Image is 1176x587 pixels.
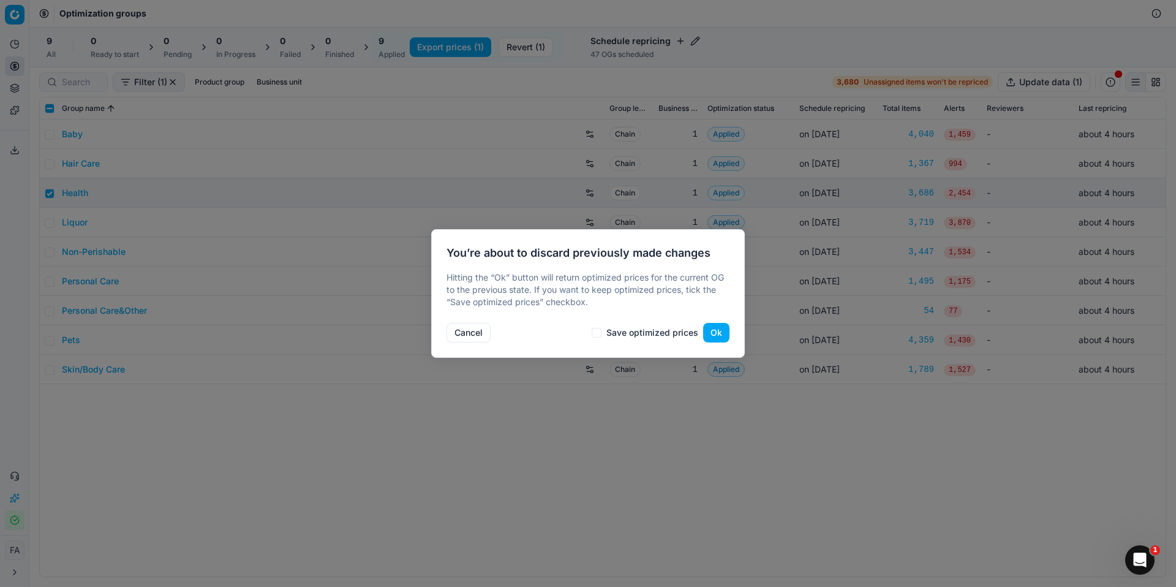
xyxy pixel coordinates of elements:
button: Ok [703,323,729,343]
button: Cancel [447,323,491,343]
label: Save optimized prices [606,328,698,337]
p: Hitting the “Ok” button will return optimized prices for the current OG to the previous state. If... [447,271,729,308]
input: Save optimized prices [592,328,601,338]
iframe: Intercom live chat [1125,545,1155,575]
h2: You’re about to discard previously made changes [447,244,729,262]
span: 1 [1150,545,1160,555]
